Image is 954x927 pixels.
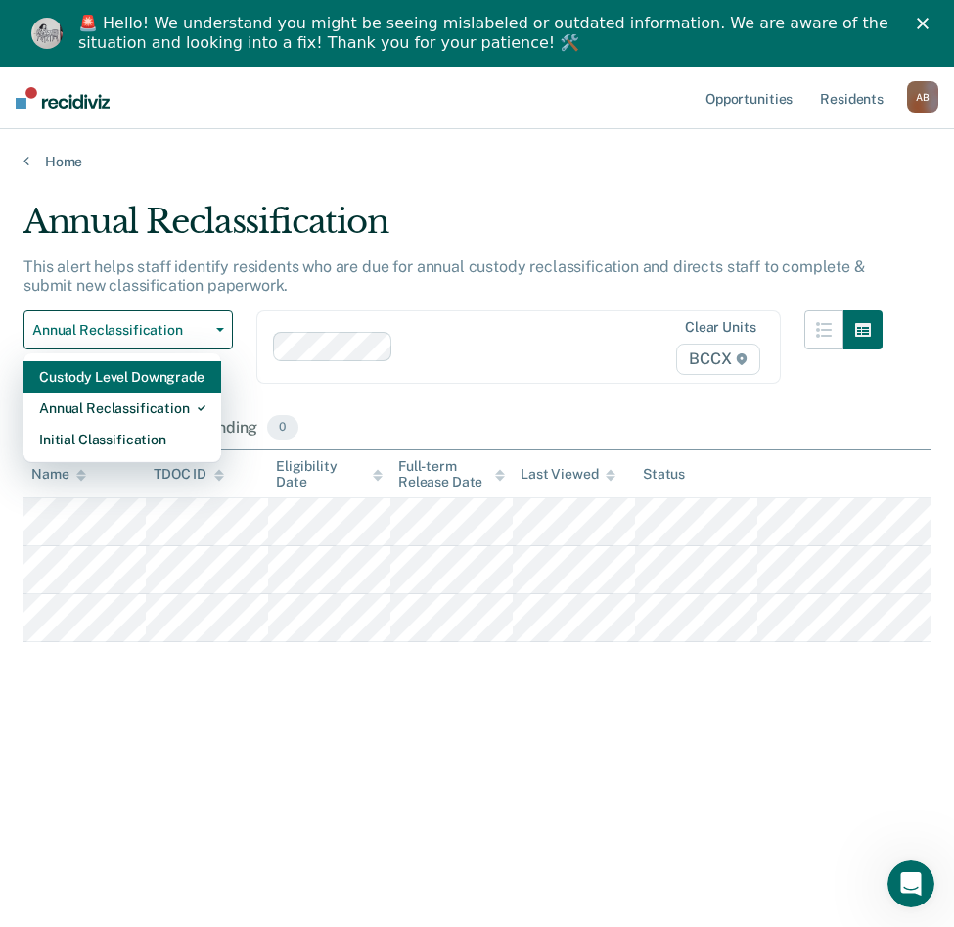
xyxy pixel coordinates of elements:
[39,393,205,424] div: Annual Reclassification
[23,202,883,257] div: Annual Reclassification
[78,14,891,53] div: 🚨 Hello! We understand you might be seeing mislabeled or outdated information. We are aware of th...
[917,18,936,29] div: Close
[685,319,756,336] div: Clear units
[907,81,938,113] button: AB
[16,87,110,109] img: Recidiviz
[267,415,297,440] span: 0
[31,466,86,483] div: Name
[23,310,233,349] button: Annual Reclassification
[907,81,938,113] div: A B
[195,407,301,450] div: Pending0
[32,322,208,339] span: Annual Reclassification
[676,344,759,375] span: BCCX
[702,67,796,129] a: Opportunities
[276,458,383,491] div: Eligibility Date
[23,153,931,170] a: Home
[154,466,224,483] div: TDOC ID
[816,67,887,129] a: Residents
[887,860,934,907] iframe: Intercom live chat
[39,424,205,455] div: Initial Classification
[23,257,865,295] p: This alert helps staff identify residents who are due for annual custody reclassification and dir...
[521,466,615,483] div: Last Viewed
[643,466,685,483] div: Status
[398,458,505,491] div: Full-term Release Date
[31,18,63,49] img: Profile image for Kim
[39,361,205,393] div: Custody Level Downgrade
